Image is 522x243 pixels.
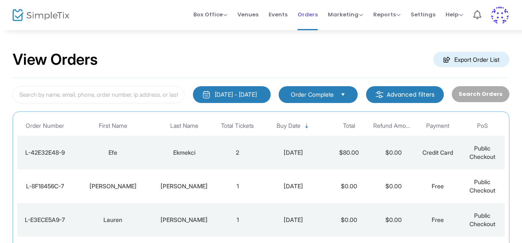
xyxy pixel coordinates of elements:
button: [DATE] - [DATE] [193,86,271,103]
td: $0.00 [327,203,371,237]
span: Help [446,11,463,18]
span: Last Name [170,122,198,129]
th: Total [327,116,371,136]
td: $0.00 [371,169,416,203]
span: PoS [477,122,488,129]
span: Order Complete [291,90,334,99]
span: Payment [426,122,449,129]
td: 1 [215,169,260,203]
m-button: Advanced filters [366,86,444,103]
span: Public Checkout [469,178,496,194]
span: Credit Card [422,149,453,156]
div: L-42E32E48-9 [19,148,71,157]
td: 1 [215,203,260,237]
img: filter [375,90,384,99]
span: Public Checkout [469,212,496,227]
span: Sortable [303,123,310,129]
span: Buy Date [277,122,301,129]
img: monthly [202,90,211,99]
span: First Name [99,122,127,129]
m-button: Export Order List [433,52,509,67]
span: Events [269,4,287,25]
td: $80.00 [327,136,371,169]
div: O’Campo [155,216,213,224]
span: Venues [237,4,258,25]
span: Box Office [193,11,227,18]
span: Orders [298,4,318,25]
div: Alarcon [155,182,213,190]
span: Settings [411,4,435,25]
div: 9/19/2025 [262,216,324,224]
button: Select [337,90,349,99]
div: 9/21/2025 [262,148,324,157]
span: Order Number [26,122,64,129]
td: $0.00 [327,169,371,203]
td: $0.00 [371,136,416,169]
span: Free [432,182,444,190]
h2: View Orders [13,50,98,69]
div: Ekmekci [155,148,213,157]
th: Total Tickets [215,116,260,136]
span: Marketing [328,11,363,18]
td: 2 [215,136,260,169]
div: [DATE] - [DATE] [215,90,257,99]
div: Lauren [75,216,151,224]
span: Reports [373,11,401,18]
div: 9/19/2025 [262,182,324,190]
span: Public Checkout [469,145,496,160]
div: L-8F18456C-7 [19,182,71,190]
th: Refund Amount [371,116,416,136]
span: Free [432,216,444,223]
div: L-E3ECE5A9-7 [19,216,71,224]
div: Efe [75,148,151,157]
div: Gianna [75,182,151,190]
td: $0.00 [371,203,416,237]
input: Search by name, email, phone, order number, ip address, or last 4 digits of card [13,86,185,103]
